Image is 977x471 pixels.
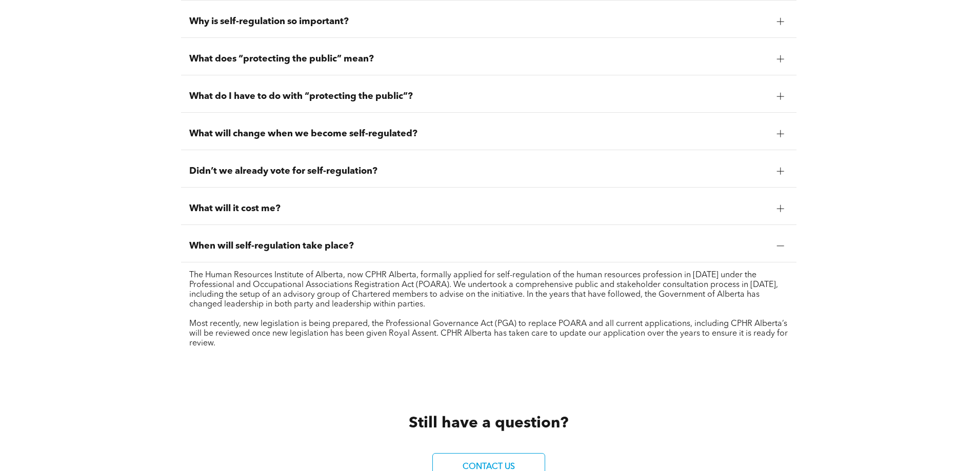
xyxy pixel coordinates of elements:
[189,319,788,349] p: Most recently, new legislation is being prepared, the Professional Governance Act (PGA) to replac...
[189,128,769,139] span: What will change when we become self-regulated?
[409,416,568,431] span: Still have a question?
[189,166,769,177] span: Didn’t we already vote for self-regulation?
[189,53,769,65] span: What does “protecting the public” mean?
[189,16,769,27] span: Why is self-regulation so important?
[189,271,788,310] p: The Human Resources Institute of Alberta, now CPHR Alberta, formally applied for self-regulation ...
[189,91,769,102] span: What do I have to do with “protecting the public”?
[189,240,769,252] span: When will self-regulation take place?
[189,203,769,214] span: What will it cost me?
